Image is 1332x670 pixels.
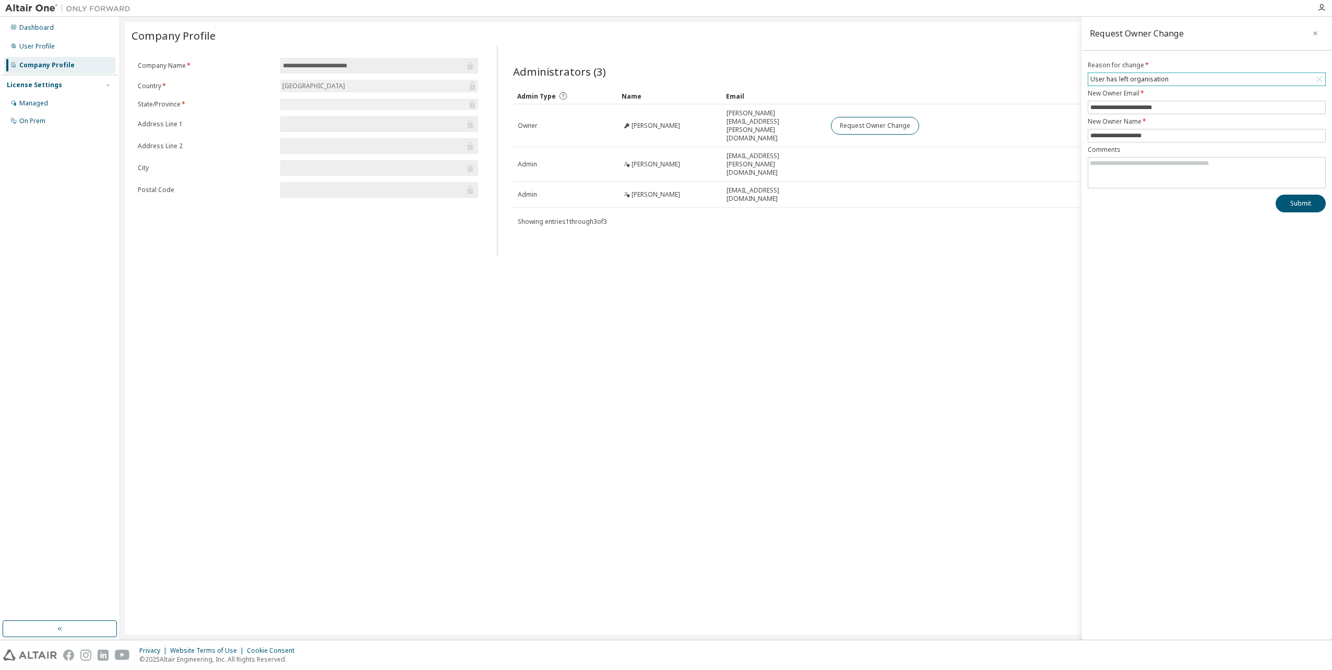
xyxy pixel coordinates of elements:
div: User Profile [19,42,55,51]
button: Request Owner Change [831,117,919,135]
span: [PERSON_NAME][EMAIL_ADDRESS][PERSON_NAME][DOMAIN_NAME] [727,109,822,142]
label: New Owner Email [1088,89,1326,98]
label: Country [138,82,274,90]
span: Admin [518,160,537,169]
span: Company Profile [132,28,216,43]
div: [GEOGRAPHIC_DATA] [280,80,478,92]
span: [PERSON_NAME] [632,190,680,199]
label: Address Line 2 [138,142,274,150]
img: youtube.svg [115,650,130,661]
img: linkedin.svg [98,650,109,661]
span: Showing entries 1 through 3 of 3 [518,217,607,226]
img: Altair One [5,3,136,14]
div: License Settings [7,81,62,89]
p: © 2025 Altair Engineering, Inc. All Rights Reserved. [139,655,301,664]
div: [GEOGRAPHIC_DATA] [281,80,347,92]
span: [PERSON_NAME] [632,122,680,130]
div: Dashboard [19,23,54,32]
label: Comments [1088,146,1326,154]
div: Managed [19,99,48,107]
div: User has left organisation [1088,73,1325,86]
label: Company Name [138,62,274,70]
div: Website Terms of Use [170,647,247,655]
div: Cookie Consent [247,647,301,655]
div: Privacy [139,647,170,655]
span: Admin Type [517,92,556,101]
img: instagram.svg [80,650,91,661]
div: Company Profile [19,61,75,69]
button: Submit [1276,195,1326,212]
label: City [138,164,274,172]
label: Address Line 1 [138,120,274,128]
label: New Owner Name [1088,117,1326,126]
div: User has left organisation [1089,74,1170,85]
img: facebook.svg [63,650,74,661]
span: Administrators (3) [513,64,606,79]
img: altair_logo.svg [3,650,57,661]
div: Email [726,88,822,104]
label: Reason for change [1088,61,1326,69]
span: Admin [518,190,537,199]
div: Name [622,88,718,104]
label: Postal Code [138,186,274,194]
div: Request Owner Change [1090,29,1184,38]
span: [EMAIL_ADDRESS][DOMAIN_NAME] [727,186,822,203]
span: [PERSON_NAME] [632,160,680,169]
span: Owner [518,122,538,130]
label: State/Province [138,100,274,109]
div: On Prem [19,117,45,125]
span: [EMAIL_ADDRESS][PERSON_NAME][DOMAIN_NAME] [727,152,822,177]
